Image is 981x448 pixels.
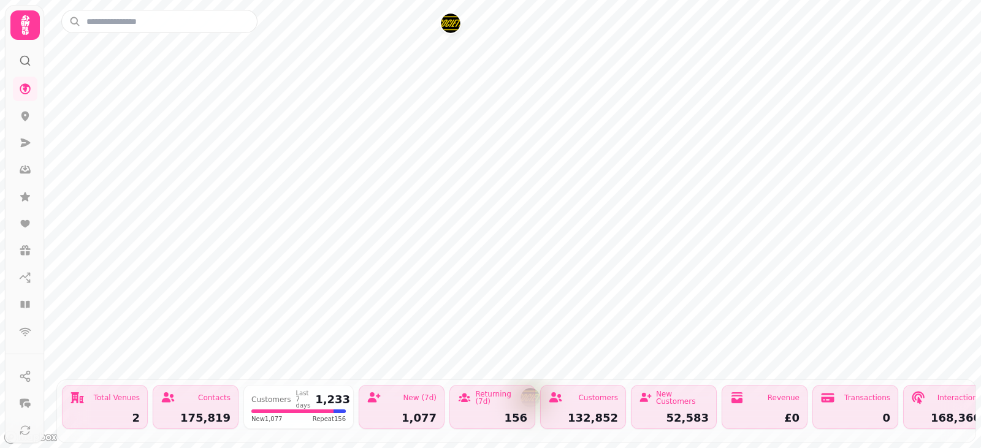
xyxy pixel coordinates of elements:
[4,430,58,444] a: Mapbox logo
[475,390,527,405] div: Returning (7d)
[251,396,291,403] div: Customers
[296,390,311,409] div: Last 7 days
[161,412,231,423] div: 175,819
[820,412,890,423] div: 0
[937,394,981,401] div: Interactions
[457,412,527,423] div: 156
[313,414,346,423] span: Repeat 156
[548,412,618,423] div: 132,852
[578,394,618,401] div: Customers
[639,412,709,423] div: 52,583
[315,394,350,405] div: 1,233
[768,394,800,401] div: Revenue
[367,412,437,423] div: 1,077
[70,412,140,423] div: 2
[198,394,231,401] div: Contacts
[730,412,800,423] div: £0
[94,394,140,401] div: Total Venues
[844,394,890,401] div: Transactions
[403,394,437,401] div: New (7d)
[911,412,981,423] div: 168,360
[656,390,709,405] div: New Customers
[251,414,282,423] span: New 1,077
